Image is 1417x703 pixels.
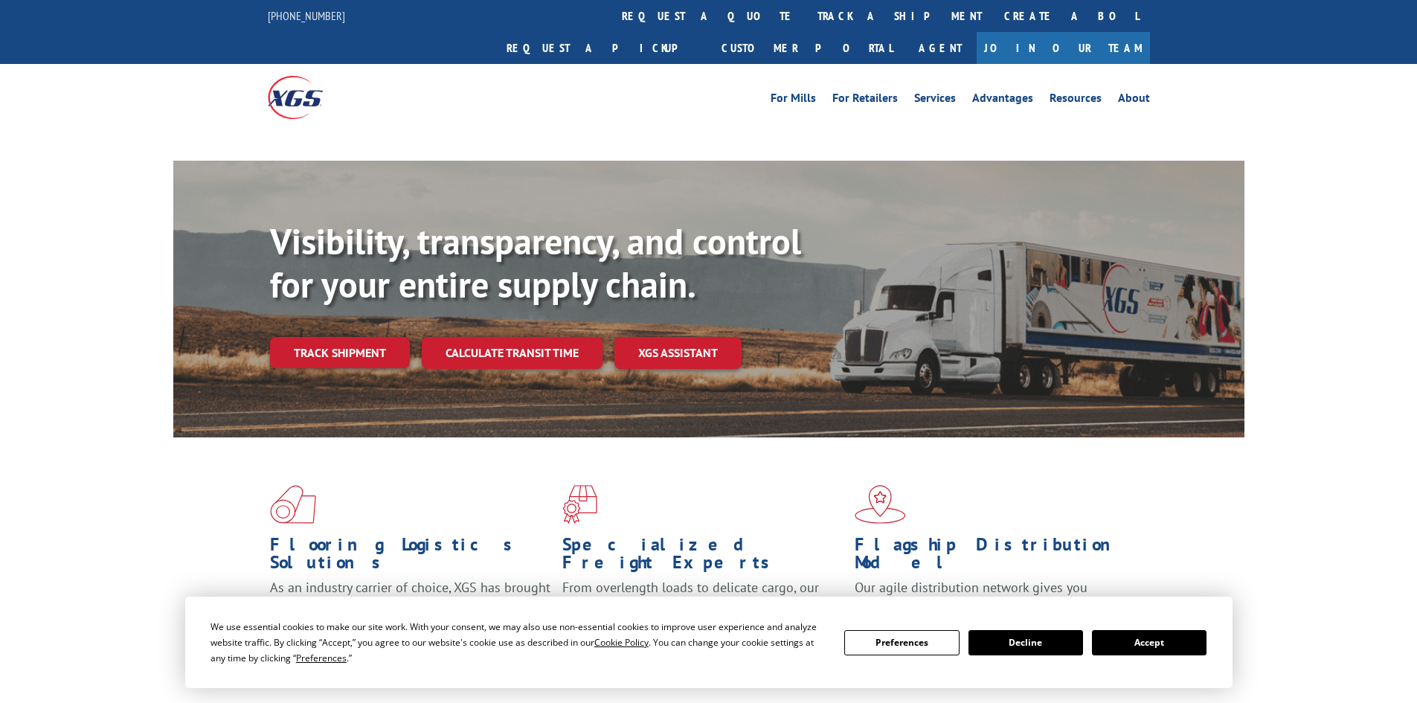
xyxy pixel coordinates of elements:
a: For Retailers [832,92,898,109]
a: Customer Portal [710,32,904,64]
div: Cookie Consent Prompt [185,597,1233,688]
span: Our agile distribution network gives you nationwide inventory management on demand. [855,579,1128,614]
button: Decline [968,630,1083,655]
p: From overlength loads to delicate cargo, our experienced staff knows the best way to move your fr... [562,579,844,645]
a: XGS ASSISTANT [614,337,742,369]
img: xgs-icon-focused-on-flooring-red [562,485,597,524]
b: Visibility, transparency, and control for your entire supply chain. [270,218,801,307]
span: Cookie Policy [594,636,649,649]
a: Join Our Team [977,32,1150,64]
a: About [1118,92,1150,109]
h1: Flagship Distribution Model [855,536,1136,579]
span: Preferences [296,652,347,664]
a: For Mills [771,92,816,109]
a: Calculate transit time [422,337,603,369]
h1: Flooring Logistics Solutions [270,536,551,579]
a: Services [914,92,956,109]
a: [PHONE_NUMBER] [268,8,345,23]
img: xgs-icon-total-supply-chain-intelligence-red [270,485,316,524]
button: Accept [1092,630,1206,655]
span: As an industry carrier of choice, XGS has brought innovation and dedication to flooring logistics... [270,579,550,632]
img: xgs-icon-flagship-distribution-model-red [855,485,906,524]
a: Resources [1050,92,1102,109]
button: Preferences [844,630,959,655]
a: Advantages [972,92,1033,109]
a: Track shipment [270,337,410,368]
h1: Specialized Freight Experts [562,536,844,579]
div: We use essential cookies to make our site work. With your consent, we may also use non-essential ... [211,619,826,666]
a: Request a pickup [495,32,710,64]
a: Agent [904,32,977,64]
